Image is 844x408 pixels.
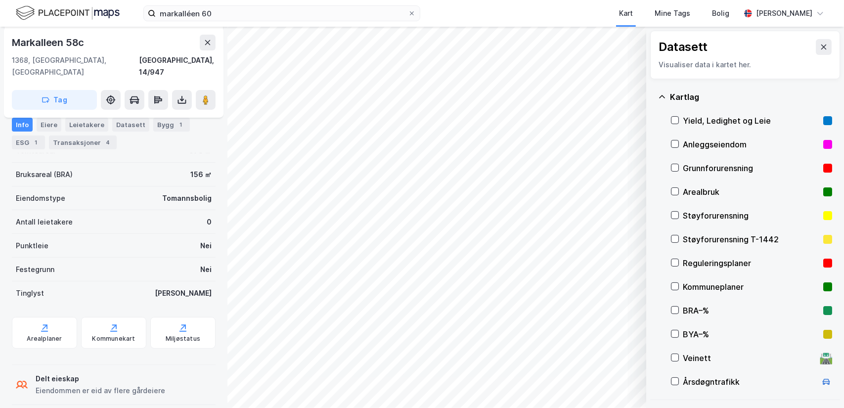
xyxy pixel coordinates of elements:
[683,328,819,340] div: BYA–%
[153,118,190,132] div: Bygg
[683,233,819,245] div: Støyforurensning T-1442
[207,216,212,228] div: 0
[65,118,108,132] div: Leietakere
[103,137,113,147] div: 4
[92,335,135,343] div: Kommunekart
[795,361,844,408] iframe: Chat Widget
[27,335,62,343] div: Arealplaner
[16,287,44,299] div: Tinglyst
[683,281,819,293] div: Kommuneplaner
[795,361,844,408] div: Kontrollprogram for chat
[49,136,117,149] div: Transaksjoner
[683,305,819,317] div: BRA–%
[31,137,41,147] div: 1
[176,120,186,130] div: 1
[16,4,120,22] img: logo.f888ab2527a4732fd821a326f86c7f29.svg
[16,192,65,204] div: Eiendomstype
[683,352,816,364] div: Veinett
[683,162,819,174] div: Grunnforurensning
[112,118,149,132] div: Datasett
[200,240,212,252] div: Nei
[683,376,816,388] div: Årsdøgntrafikk
[16,264,54,275] div: Festegrunn
[670,91,832,103] div: Kartlag
[659,39,708,55] div: Datasett
[200,264,212,275] div: Nei
[190,169,212,181] div: 156 ㎡
[36,373,165,385] div: Delt eieskap
[12,35,86,50] div: Markalleen 58c
[139,54,216,78] div: [GEOGRAPHIC_DATA], 14/947
[712,7,729,19] div: Bolig
[166,335,200,343] div: Miljøstatus
[12,136,45,149] div: ESG
[683,257,819,269] div: Reguleringsplaner
[16,240,48,252] div: Punktleie
[12,90,97,110] button: Tag
[683,186,819,198] div: Arealbruk
[655,7,690,19] div: Mine Tags
[619,7,633,19] div: Kart
[162,192,212,204] div: Tomannsbolig
[12,54,139,78] div: 1368, [GEOGRAPHIC_DATA], [GEOGRAPHIC_DATA]
[659,59,832,71] div: Visualiser data i kartet her.
[12,118,33,132] div: Info
[155,287,212,299] div: [PERSON_NAME]
[683,138,819,150] div: Anleggseiendom
[820,352,833,364] div: 🛣️
[36,385,165,397] div: Eiendommen er eid av flere gårdeiere
[683,115,819,127] div: Yield, Ledighet og Leie
[16,216,73,228] div: Antall leietakere
[683,210,819,222] div: Støyforurensning
[156,6,408,21] input: Søk på adresse, matrikkel, gårdeiere, leietakere eller personer
[37,118,61,132] div: Eiere
[756,7,812,19] div: [PERSON_NAME]
[16,169,73,181] div: Bruksareal (BRA)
